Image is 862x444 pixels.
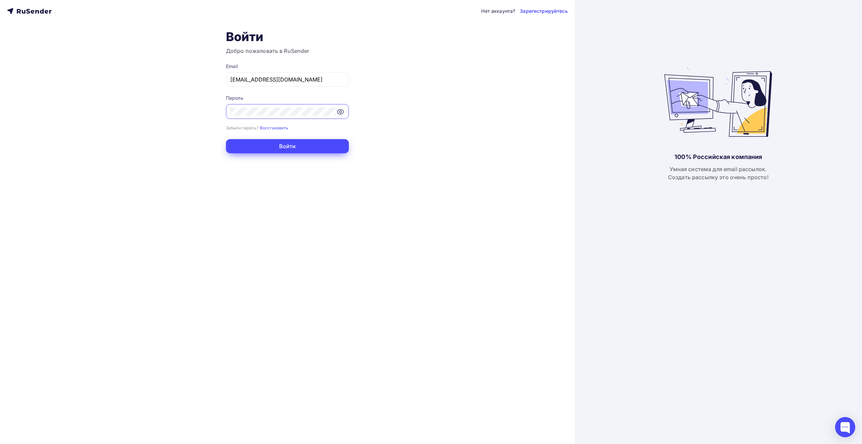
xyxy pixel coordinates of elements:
[226,139,349,153] button: Войти
[226,47,349,55] h3: Добро пожаловать в RuSender
[481,8,515,14] div: Нет аккаунта?
[260,125,289,130] a: Восстановить
[226,63,349,70] div: Email
[520,8,567,14] a: Зарегистрируйтесь
[668,165,769,181] div: Умная система для email рассылок. Создать рассылку это очень просто!
[226,125,259,130] small: Забыли пароль?
[226,95,349,101] div: Пароль
[230,75,344,84] input: Укажите свой email
[674,153,762,161] div: 100% Российская компания
[226,29,349,44] h1: Войти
